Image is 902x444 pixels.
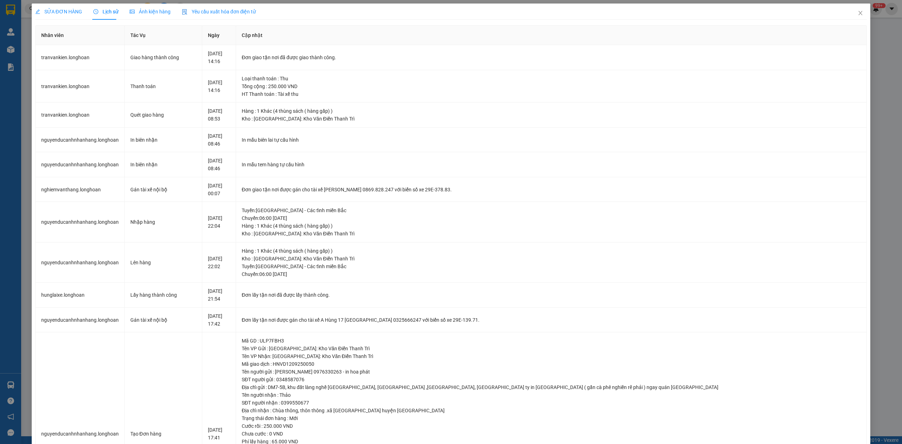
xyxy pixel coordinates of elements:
div: Mã giao dịch : HNVD1209250050 [242,360,861,368]
th: Cập nhật [236,26,867,45]
div: Địa chỉ nhận : Chùa thông, thôn thông .xã [GEOGRAPHIC_DATA] huyện [GEOGRAPHIC_DATA] [242,407,861,414]
div: [DATE] 17:42 [208,312,230,328]
div: Đơn lấy tận nơi được gán cho tài xế A Hùng 17 [GEOGRAPHIC_DATA] 0325666247 với biển số xe 29E-139... [242,316,861,324]
span: Yêu cầu xuất hóa đơn điện tử [182,9,256,14]
div: Đơn giao tận nơi đã được giao thành công. [242,54,861,61]
span: edit [35,9,40,14]
th: Nhân viên [36,26,125,45]
td: nguyenducanhnhanhang.longhoan [36,308,125,333]
div: Kho : [GEOGRAPHIC_DATA]: Kho Văn Điển Thanh Trì [242,230,861,238]
div: Quét giao hàng [130,111,197,119]
div: [DATE] 08:53 [208,107,230,123]
div: Hàng : 1 Khác (4 thùng sách ( hàng gấp) ) [242,247,861,255]
td: nguyenducanhnhanhang.longhoan [36,202,125,242]
div: Nhập hàng [130,218,197,226]
div: Đơn giao tận nơi được gán cho tài xế [PERSON_NAME] 0869.828.247 với biển số xe 29E-378.83. [242,186,861,193]
div: [DATE] 14:16 [208,79,230,94]
div: Thanh toán [130,82,197,90]
span: picture [130,9,135,14]
div: Tên người nhận : Thảo [242,391,861,399]
div: Tên VP Nhận: [GEOGRAPHIC_DATA]: Kho Văn Điển Thanh Trì [242,352,861,360]
td: nguyenducanhnhanhang.longhoan [36,128,125,153]
div: Tên người gửi : [PERSON_NAME] 0976330263 - in hoa phát [242,368,861,376]
div: [DATE] 22:04 [208,214,230,230]
div: In biên nhận [130,161,197,168]
div: HT Thanh toán : Tài xế thu [242,90,861,98]
div: [DATE] 21:54 [208,287,230,303]
div: Giao hàng thành công [130,54,197,61]
td: nguyenducanhnhanhang.longhoan [36,152,125,177]
div: In biên nhận [130,136,197,144]
div: Chưa cước : 0 VND [242,430,861,438]
div: SĐT người nhận : 0399550677 [242,399,861,407]
div: [DATE] 22:02 [208,255,230,270]
td: nguyenducanhnhanhang.longhoan [36,242,125,283]
div: Tạo Đơn hàng [130,430,197,438]
span: Ảnh kiện hàng [130,9,171,14]
div: [DATE] 08:46 [208,157,230,172]
div: Gán tài xế nội bộ [130,316,197,324]
span: Lịch sử [93,9,118,14]
div: SĐT người gửi : 0348587076 [242,376,861,383]
div: Hàng : 1 Khác (4 thùng sách ( hàng gấp) ) [242,222,861,230]
th: Ngày [202,26,236,45]
div: Đơn lấy tận nơi đã được lấy thành công. [242,291,861,299]
div: Trạng thái đơn hàng : Mới [242,414,861,422]
div: Gán tài xế nội bộ [130,186,197,193]
td: tranvankien.longhoan [36,70,125,103]
div: Mã GD : ULP7FBH3 [242,337,861,345]
span: SỬA ĐƠN HÀNG [35,9,82,14]
img: icon [182,9,187,15]
div: Tuyến : [GEOGRAPHIC_DATA] - Các tỉnh miền Bắc Chuyến: 06:00 [DATE] [242,206,861,222]
div: Lấy hàng thành công [130,291,197,299]
div: [DATE] 14:16 [208,50,230,65]
div: Kho : [GEOGRAPHIC_DATA]: Kho Văn Điển Thanh Trì [242,115,861,123]
div: Tổng cộng : 250.000 VND [242,82,861,90]
td: tranvankien.longhoan [36,103,125,128]
div: Tên VP Gửi : [GEOGRAPHIC_DATA]: Kho Văn Điển Thanh Trì [242,345,861,352]
div: Lên hàng [130,259,197,266]
div: In mẫu biên lai tự cấu hình [242,136,861,144]
span: clock-circle [93,9,98,14]
div: Hàng : 1 Khác (4 thùng sách ( hàng gấp) ) [242,107,861,115]
div: Kho : [GEOGRAPHIC_DATA]: Kho Văn Điển Thanh Trì [242,255,861,263]
div: [DATE] 08:46 [208,132,230,148]
div: In mẫu tem hàng tự cấu hình [242,161,861,168]
div: Tuyến : [GEOGRAPHIC_DATA] - Các tỉnh miền Bắc Chuyến: 06:00 [DATE] [242,263,861,278]
div: [DATE] 17:41 [208,426,230,442]
div: [DATE] 00:07 [208,182,230,197]
th: Tác Vụ [125,26,203,45]
div: Cước rồi : 250.000 VND [242,422,861,430]
button: Close [851,4,870,23]
div: Địa chỉ gửi : DM7-5B, khu đất làng nghề [GEOGRAPHIC_DATA], [GEOGRAPHIC_DATA] ,[GEOGRAPHIC_DATA], ... [242,383,861,391]
td: nghiemvanthang.longhoan [36,177,125,202]
td: tranvankien.longhoan [36,45,125,70]
span: close [858,10,863,16]
div: Loại thanh toán : Thu [242,75,861,82]
td: hunglaixe.longhoan [36,283,125,308]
